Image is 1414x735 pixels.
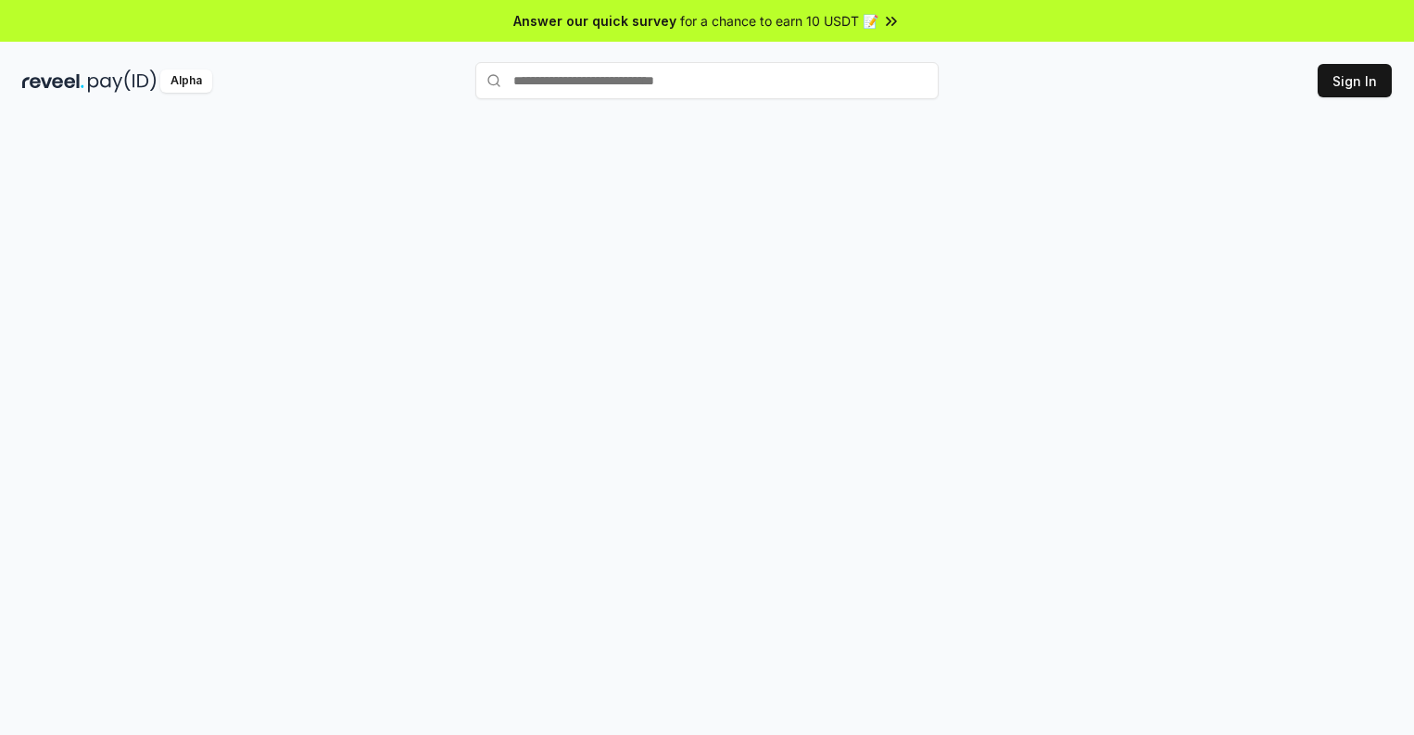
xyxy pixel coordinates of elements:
[513,11,676,31] span: Answer our quick survey
[160,70,212,93] div: Alpha
[680,11,878,31] span: for a chance to earn 10 USDT 📝
[88,70,157,93] img: pay_id
[1318,64,1392,97] button: Sign In
[22,70,84,93] img: reveel_dark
